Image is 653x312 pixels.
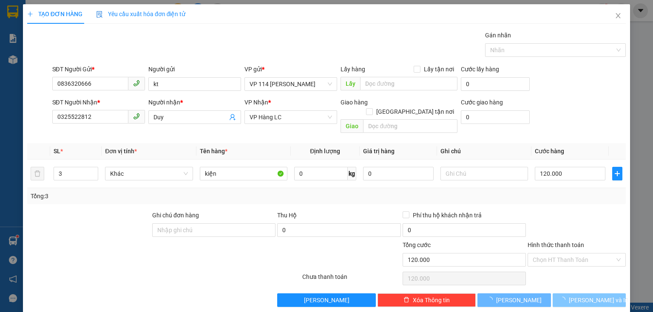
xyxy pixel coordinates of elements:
label: Hình thức thanh toán [528,242,584,248]
span: Đơn vị tính [105,148,137,155]
div: Người nhận [148,98,241,107]
span: Khác [110,167,187,180]
span: SL [54,148,60,155]
button: [PERSON_NAME] [277,293,375,307]
span: Cước hàng [535,148,564,155]
input: Ghi chú đơn hàng [152,223,275,237]
span: [PERSON_NAME] [304,295,349,305]
span: delete [403,297,409,304]
span: VP Hàng LC [250,111,332,124]
input: Ghi Chú [440,167,528,180]
div: SĐT Người Gửi [52,65,145,74]
input: Dọc đường [363,119,457,133]
span: VP Nhận [244,99,268,106]
img: logo.jpg [5,7,47,49]
label: Cước giao hàng [461,99,503,106]
h2: VP Nhận: VP Hàng LC [45,49,205,103]
div: VP gửi [244,65,337,74]
b: [DOMAIN_NAME] [114,7,205,21]
input: Cước lấy hàng [461,77,530,91]
button: [PERSON_NAME] [477,293,551,307]
span: phone [133,80,140,87]
span: phone [133,113,140,120]
input: Cước giao hàng [461,110,530,124]
label: Gán nhãn [485,32,511,39]
span: loading [559,297,569,303]
button: deleteXóa Thông tin [378,293,476,307]
h2: 5JJEFXJF [5,49,68,63]
span: loading [487,297,496,303]
label: Ghi chú đơn hàng [152,212,199,219]
img: icon [96,11,103,18]
span: close [615,12,622,19]
span: Thu Hộ [277,212,297,219]
span: Lấy [341,77,360,90]
button: Close [606,4,630,28]
span: [PERSON_NAME] và In [569,295,628,305]
button: delete [31,167,44,180]
span: Tên hàng [200,148,227,155]
span: Giá trị hàng [363,148,395,155]
span: Lấy tận nơi [420,65,457,74]
input: Dọc đường [360,77,457,90]
button: [PERSON_NAME] và In [553,293,626,307]
span: [GEOGRAPHIC_DATA] tận nơi [373,107,457,116]
span: Tổng cước [403,242,431,248]
div: Người gửi [148,65,241,74]
th: Ghi chú [437,143,531,160]
button: plus [612,167,622,180]
span: Giao hàng [341,99,368,106]
div: Chưa thanh toán [301,272,401,287]
span: [PERSON_NAME] [496,295,542,305]
span: TẠO ĐƠN HÀNG [27,11,82,17]
span: Giao [341,119,363,133]
span: Lấy hàng [341,66,365,73]
div: Tổng: 3 [31,191,253,201]
span: kg [348,167,356,180]
span: VP 114 Trần Nhật Duật [250,78,332,90]
b: Sao Việt [51,20,104,34]
label: Cước lấy hàng [461,66,499,73]
input: 0 [363,167,434,180]
span: Phí thu hộ khách nhận trả [409,211,485,220]
span: user-add [229,114,236,121]
span: Yêu cầu xuất hóa đơn điện tử [96,11,186,17]
span: Xóa Thông tin [413,295,450,305]
span: plus [613,170,622,177]
span: plus [27,11,33,17]
input: VD: Bàn, Ghế [200,167,287,180]
span: Định lượng [310,148,340,155]
div: SĐT Người Nhận [52,98,145,107]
